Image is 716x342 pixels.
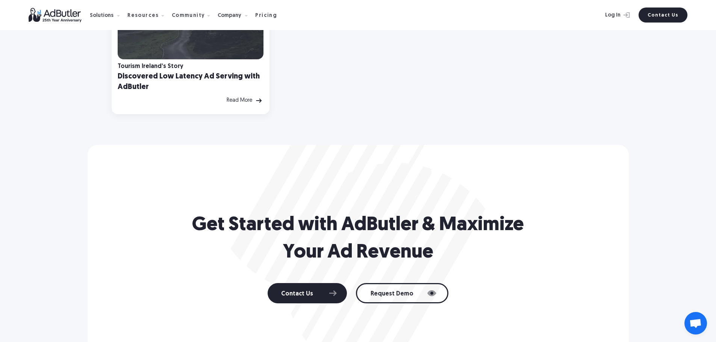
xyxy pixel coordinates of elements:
[255,13,277,18] div: Pricing
[227,98,252,103] div: Read More
[255,12,283,18] a: Pricing
[356,283,448,303] a: Request Demo
[189,212,527,267] h2: Get Started with AdButler & Maximize Your Ad Revenue
[172,13,205,18] div: Community
[585,8,634,23] a: Log In
[118,71,263,92] h2: Discovered Low Latency Ad Serving with AdButler
[268,283,347,303] a: Contact Us
[118,64,183,69] div: Tourism Ireland’s Story
[90,13,114,18] div: Solutions
[684,312,707,334] div: Open chat
[218,13,241,18] div: Company
[639,8,687,23] a: Contact Us
[127,13,159,18] div: Resources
